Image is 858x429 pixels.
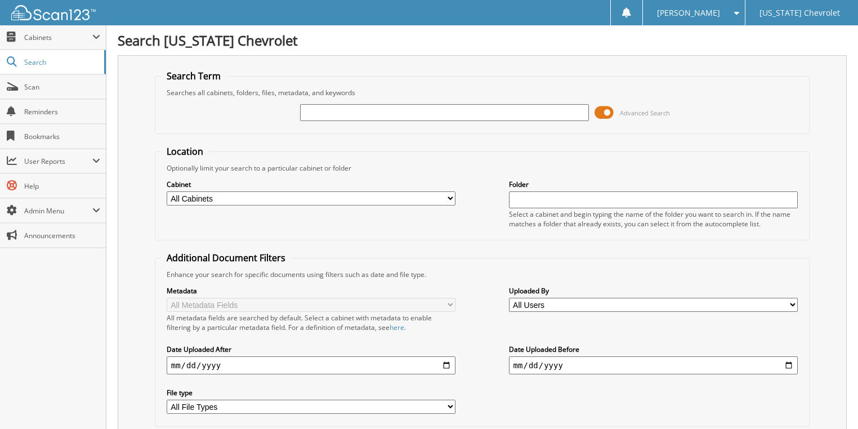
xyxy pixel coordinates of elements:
[620,109,670,117] span: Advanced Search
[161,145,209,158] legend: Location
[24,157,92,166] span: User Reports
[509,345,798,354] label: Date Uploaded Before
[167,180,456,189] label: Cabinet
[24,33,92,42] span: Cabinets
[390,323,404,332] a: here
[509,180,798,189] label: Folder
[24,132,100,141] span: Bookmarks
[759,10,840,16] span: [US_STATE] Chevrolet
[167,286,456,296] label: Metadata
[657,10,720,16] span: [PERSON_NAME]
[167,356,456,374] input: start
[161,163,804,173] div: Optionally limit your search to a particular cabinet or folder
[161,270,804,279] div: Enhance your search for specific documents using filters such as date and file type.
[118,31,847,50] h1: Search [US_STATE] Chevrolet
[24,82,100,92] span: Scan
[24,231,100,240] span: Announcements
[167,345,456,354] label: Date Uploaded After
[161,252,291,264] legend: Additional Document Filters
[24,107,100,117] span: Reminders
[11,5,96,20] img: scan123-logo-white.svg
[24,57,99,67] span: Search
[509,209,798,229] div: Select a cabinet and begin typing the name of the folder you want to search in. If the name match...
[24,181,100,191] span: Help
[509,356,798,374] input: end
[161,70,226,82] legend: Search Term
[509,286,798,296] label: Uploaded By
[161,88,804,97] div: Searches all cabinets, folders, files, metadata, and keywords
[167,388,456,397] label: File type
[24,206,92,216] span: Admin Menu
[167,313,456,332] div: All metadata fields are searched by default. Select a cabinet with metadata to enable filtering b...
